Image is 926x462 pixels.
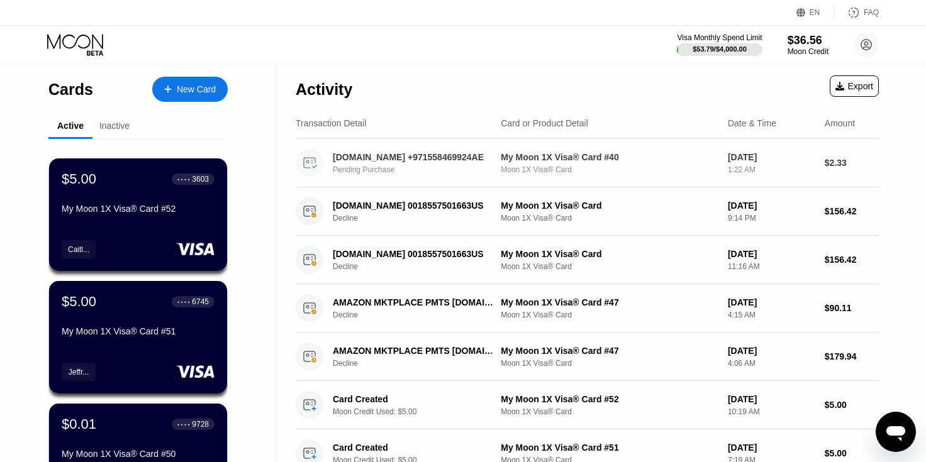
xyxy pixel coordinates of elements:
[57,121,84,131] div: Active
[501,443,718,453] div: My Moon 1X Visa® Card #51
[728,311,815,319] div: 4:15 AM
[728,297,815,307] div: [DATE]
[825,158,879,168] div: $2.33
[333,311,508,319] div: Decline
[177,177,190,181] div: ● ● ● ●
[825,351,879,361] div: $179.94
[296,333,879,381] div: AMAZON MKTPLACE PMTS [DOMAIN_NAME][URL]DeclineMy Moon 1X Visa® Card #47Moon 1X Visa® Card[DATE]4:...
[296,187,879,236] div: [DOMAIN_NAME] 0018557501663USDeclineMy Moon 1X Visa® CardMoon 1X Visa® Card[DATE]9:14 PM$156.42
[62,326,215,336] div: My Moon 1X Visa® Card #51
[677,33,762,42] div: Visa Monthly Spend Limit
[728,152,815,162] div: [DATE]
[49,158,227,271] div: $5.00● ● ● ●3603My Moon 1X Visa® Card #52Caitl...
[501,359,718,368] div: Moon 1X Visa® Card
[333,262,508,271] div: Decline
[825,400,879,410] div: $5.00
[296,80,352,99] div: Activity
[830,75,879,97] div: Export
[62,204,215,214] div: My Moon 1X Visa® Card #52
[501,407,718,416] div: Moon 1X Visa® Card
[296,236,879,284] div: [DOMAIN_NAME] 0018557501663USDeclineMy Moon 1X Visa® CardMoon 1X Visa® Card[DATE]11:16 AM$156.42
[788,34,828,47] div: $36.56
[501,262,718,271] div: Moon 1X Visa® Card
[296,118,366,128] div: Transaction Detail
[810,8,820,17] div: EN
[693,45,747,53] div: $53.79 / $4,000.00
[728,249,815,259] div: [DATE]
[48,80,93,99] div: Cards
[825,448,879,458] div: $5.00
[333,152,496,162] div: [DOMAIN_NAME] +971558469924AE
[788,34,828,56] div: $36.56Moon Credit
[825,206,879,216] div: $156.42
[825,255,879,265] div: $156.42
[177,300,190,304] div: ● ● ● ●
[876,412,916,452] iframe: Button to launch messaging window
[864,8,879,17] div: FAQ
[501,249,718,259] div: My Moon 1X Visa® Card
[501,118,588,128] div: Card or Product Detail
[333,443,496,453] div: Card Created
[177,84,216,95] div: New Card
[501,311,718,319] div: Moon 1X Visa® Card
[501,152,718,162] div: My Moon 1X Visa® Card #40
[835,6,879,19] div: FAQ
[728,262,815,271] div: 11:16 AM
[788,47,828,56] div: Moon Credit
[501,346,718,356] div: My Moon 1X Visa® Card #47
[728,165,815,174] div: 1:22 AM
[333,359,508,368] div: Decline
[49,281,227,393] div: $5.00● ● ● ●6745My Moon 1X Visa® Card #51Jeffr...
[825,118,855,128] div: Amount
[296,139,879,187] div: [DOMAIN_NAME] +971558469924AEPending PurchaseMy Moon 1X Visa® Card #40Moon 1X Visa® Card[DATE]1:2...
[728,443,815,453] div: [DATE]
[333,407,508,416] div: Moon Credit Used: $5.00
[728,201,815,211] div: [DATE]
[62,449,215,459] div: My Moon 1X Visa® Card #50
[728,214,815,223] div: 9:14 PM
[728,118,776,128] div: Date & Time
[177,422,190,426] div: ● ● ● ●
[501,394,718,404] div: My Moon 1X Visa® Card #52
[333,249,496,259] div: [DOMAIN_NAME] 0018557501663US
[333,297,496,307] div: AMAZON MKTPLACE PMTS [DOMAIN_NAME][URL]
[728,394,815,404] div: [DATE]
[333,201,496,211] div: [DOMAIN_NAME] 0018557501663US
[796,6,835,19] div: EN
[99,121,130,131] div: Inactive
[333,394,496,404] div: Card Created
[501,165,718,174] div: Moon 1X Visa® Card
[728,407,815,416] div: 10:19 AM
[501,297,718,307] div: My Moon 1X Visa® Card #47
[333,165,508,174] div: Pending Purchase
[501,214,718,223] div: Moon 1X Visa® Card
[677,33,762,56] div: Visa Monthly Spend Limit$53.79/$4,000.00
[835,81,873,91] div: Export
[62,240,96,258] div: Caitl...
[62,363,96,381] div: Jeffr...
[296,284,879,333] div: AMAZON MKTPLACE PMTS [DOMAIN_NAME][URL]DeclineMy Moon 1X Visa® Card #47Moon 1X Visa® Card[DATE]4:...
[333,214,508,223] div: Decline
[62,416,96,432] div: $0.01
[152,77,228,102] div: New Card
[62,294,96,310] div: $5.00
[296,381,879,429] div: Card CreatedMoon Credit Used: $5.00My Moon 1X Visa® Card #52Moon 1X Visa® Card[DATE]10:19 AM$5.00
[192,420,209,429] div: 9728
[333,346,496,356] div: AMAZON MKTPLACE PMTS [DOMAIN_NAME][URL]
[192,297,209,306] div: 6745
[192,175,209,184] div: 3603
[69,368,89,377] div: Jeffr...
[825,303,879,313] div: $90.11
[728,346,815,356] div: [DATE]
[728,359,815,368] div: 4:06 AM
[68,245,89,254] div: Caitl...
[62,171,96,187] div: $5.00
[501,201,718,211] div: My Moon 1X Visa® Card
